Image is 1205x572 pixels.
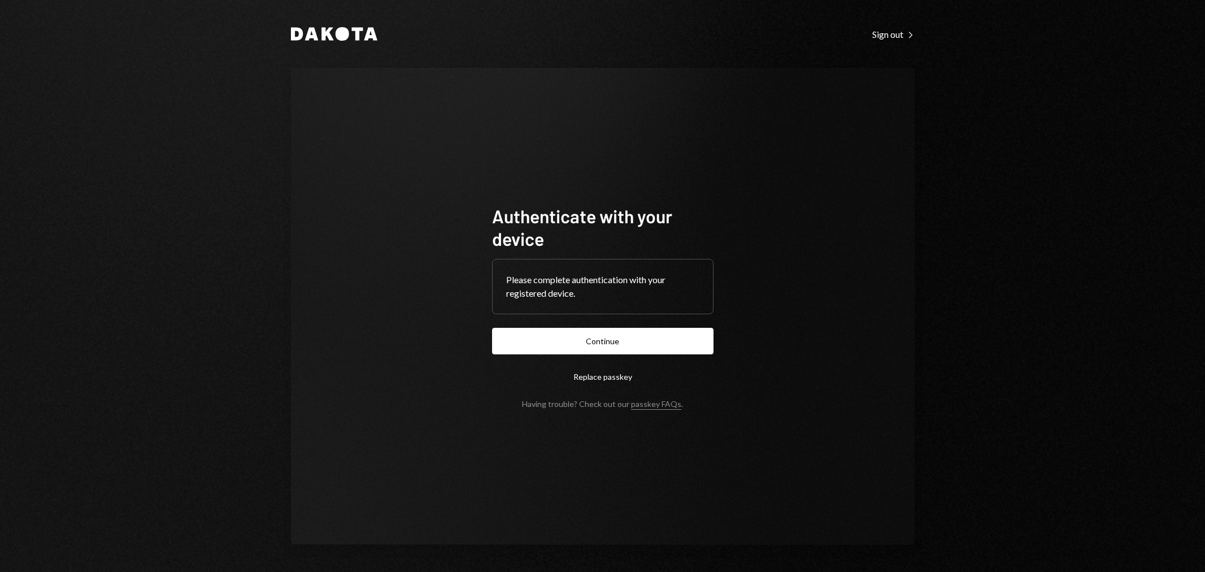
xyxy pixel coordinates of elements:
[872,28,915,40] a: Sign out
[631,399,681,410] a: passkey FAQs
[492,205,714,250] h1: Authenticate with your device
[522,399,683,409] div: Having trouble? Check out our .
[872,29,915,40] div: Sign out
[492,328,714,354] button: Continue
[492,363,714,390] button: Replace passkey
[506,273,699,300] div: Please complete authentication with your registered device.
